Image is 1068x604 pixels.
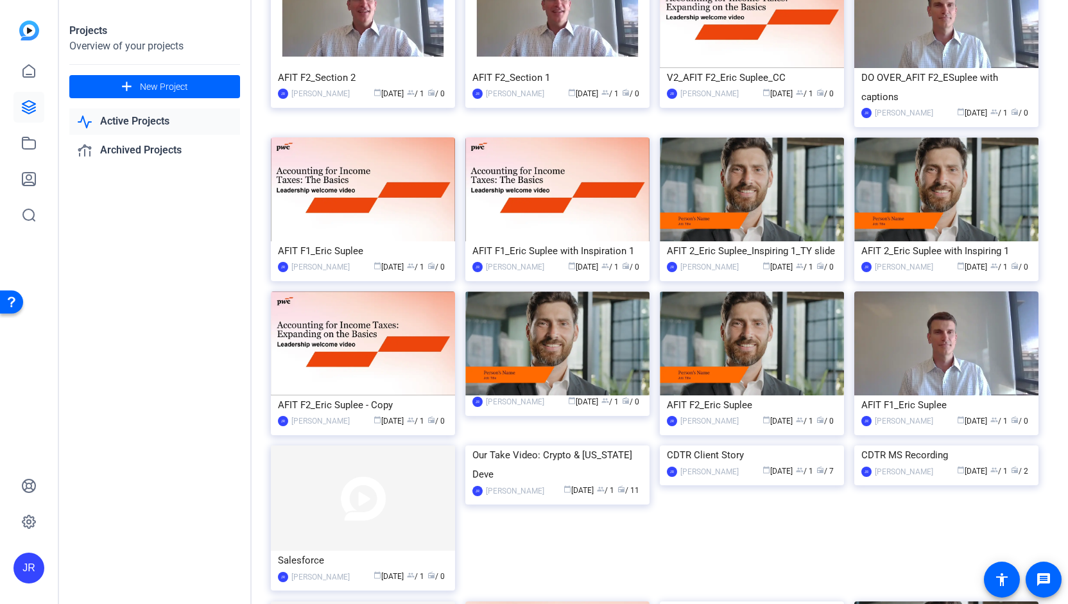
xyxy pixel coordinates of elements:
span: calendar_today [957,108,965,116]
span: group [796,262,804,270]
span: radio [1011,262,1019,270]
div: Salesforce [278,551,448,570]
div: [PERSON_NAME] [291,87,350,100]
span: radio [816,262,824,270]
span: / 0 [427,89,445,98]
span: [DATE] [374,417,404,426]
div: AFIT F1_Eric Suplee [861,395,1031,415]
div: JR [667,262,677,272]
span: [DATE] [564,486,594,495]
div: AFIT F2_Eric Suplee - Copy [278,395,448,415]
span: calendar_today [374,262,381,270]
mat-icon: message [1036,572,1051,587]
span: / 0 [816,417,834,426]
div: JR [278,89,288,99]
div: [PERSON_NAME] [875,107,933,119]
span: / 1 [796,263,813,272]
span: / 0 [427,417,445,426]
span: / 0 [816,89,834,98]
div: JR [472,262,483,272]
span: group [407,571,415,579]
span: calendar_today [374,416,381,424]
span: calendar_today [762,416,770,424]
span: calendar_today [762,89,770,96]
div: [PERSON_NAME] [875,261,933,273]
mat-icon: accessibility [994,572,1010,587]
span: [DATE] [957,108,987,117]
div: CDTR Client Story [667,445,837,465]
div: JR [861,416,872,426]
span: calendar_today [762,466,770,474]
div: Overview of your projects [69,39,240,54]
span: [DATE] [762,89,793,98]
span: calendar_today [957,416,965,424]
span: / 1 [796,467,813,476]
span: / 0 [1011,263,1028,272]
div: [PERSON_NAME] [486,261,544,273]
div: JR [278,572,288,582]
span: group [597,485,605,493]
span: calendar_today [568,397,576,404]
span: / 1 [407,263,424,272]
span: / 1 [601,89,619,98]
span: group [796,89,804,96]
div: [PERSON_NAME] [680,415,739,427]
span: / 0 [622,397,639,406]
div: JR [472,486,483,496]
span: / 1 [407,572,424,581]
div: AFIT F1_Eric Suplee [278,241,448,261]
span: radio [622,262,630,270]
div: V2_AFIT F2_Eric Suplee_CC [667,68,837,87]
span: calendar_today [568,262,576,270]
span: calendar_today [762,262,770,270]
span: radio [1011,108,1019,116]
span: radio [427,416,435,424]
span: / 1 [597,486,614,495]
div: AFIT F1_Eric Suplee with Inspiration 1 [472,241,642,261]
div: AFIT F2_Section 1 [472,68,642,87]
div: [PERSON_NAME] [486,87,544,100]
span: radio [617,485,625,493]
div: [PERSON_NAME] [680,87,739,100]
span: group [601,397,609,404]
span: [DATE] [374,572,404,581]
div: AFIT 2_Eric Suplee with Inspiring 1 [861,241,1031,261]
span: group [990,416,998,424]
span: radio [816,416,824,424]
span: / 11 [617,486,639,495]
span: calendar_today [568,89,576,96]
span: / 0 [427,263,445,272]
span: group [990,262,998,270]
span: group [407,416,415,424]
div: JR [472,89,483,99]
span: [DATE] [374,263,404,272]
div: Our Take Video: Crypto & [US_STATE] Deve [472,445,642,484]
span: radio [1011,416,1019,424]
span: / 0 [622,89,639,98]
span: / 0 [1011,417,1028,426]
div: JR [861,262,872,272]
div: [PERSON_NAME] [291,261,350,273]
span: / 1 [990,417,1008,426]
span: group [601,89,609,96]
span: radio [816,89,824,96]
span: radio [1011,466,1019,474]
div: [PERSON_NAME] [486,395,544,408]
span: / 1 [601,397,619,406]
div: JR [278,416,288,426]
span: / 0 [622,263,639,272]
div: AFIT 2_Eric Suplee_Inspiring 1_TY slide [667,241,837,261]
span: / 1 [990,108,1008,117]
div: JR [667,467,677,477]
span: [DATE] [568,89,598,98]
span: [DATE] [568,397,598,406]
div: [PERSON_NAME] [291,571,350,583]
span: [DATE] [374,89,404,98]
span: calendar_today [957,466,965,474]
span: radio [427,89,435,96]
mat-icon: add [119,79,135,95]
div: DO OVER_AFIT F2_ESuplee with captions [861,68,1031,107]
span: [DATE] [957,417,987,426]
div: AFIT F2_Eric Suplee [667,395,837,415]
img: blue-gradient.svg [19,21,39,40]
